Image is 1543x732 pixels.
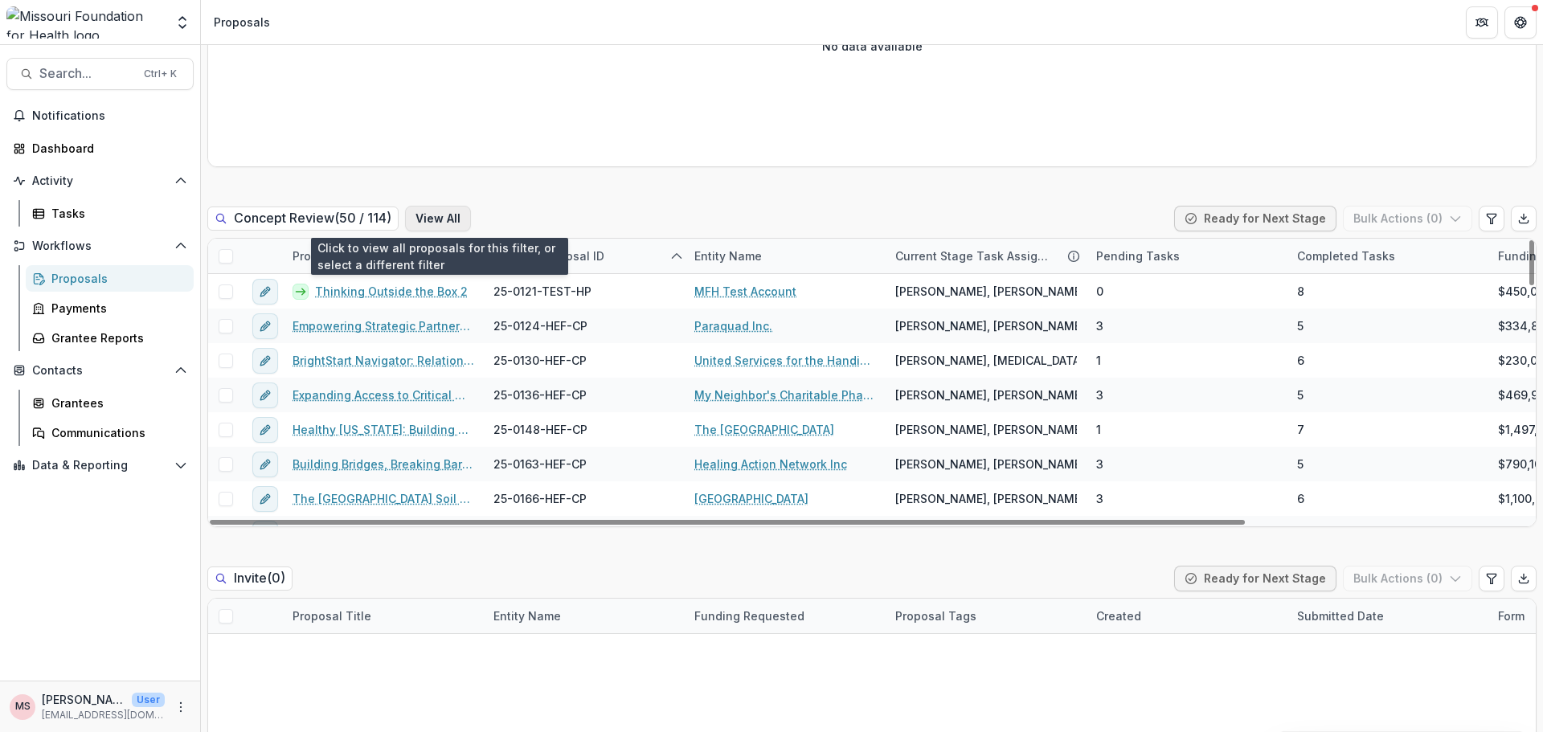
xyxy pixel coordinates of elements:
[694,352,876,369] a: United Services for the Handicapped in [GEOGRAPHIC_DATA]
[1096,283,1103,300] span: 0
[26,200,194,227] a: Tasks
[51,270,181,287] div: Proposals
[484,239,685,273] div: Internal Proposal ID
[51,424,181,441] div: Communications
[493,283,591,300] span: 25-0121-TEST-HP
[51,205,181,222] div: Tasks
[493,386,587,403] span: 25-0136-HEF-CP
[1087,239,1287,273] div: Pending Tasks
[493,317,587,334] span: 25-0124-HEF-CP
[252,417,278,443] button: edit
[1287,599,1488,633] div: Submitted Date
[895,456,1379,472] span: [PERSON_NAME], [PERSON_NAME], [PERSON_NAME], [PERSON_NAME], [PERSON_NAME]
[1087,599,1287,633] div: Created
[886,599,1087,633] div: Proposal Tags
[42,691,125,708] p: [PERSON_NAME]
[1466,6,1498,39] button: Partners
[1087,607,1151,624] div: Created
[26,265,194,292] a: Proposals
[293,317,474,334] a: Empowering Strategic Partnerships to Advocate for Common Issues of Concern
[293,456,474,472] a: Building Bridges, Breaking Barriers: [US_STATE]’s Survivor-Led Anti-Trafficking Initiative
[1479,206,1504,231] button: Edit table settings
[694,456,847,472] a: Healing Action Network Inc
[1287,607,1394,624] div: Submitted Date
[252,313,278,339] button: edit
[39,66,134,81] span: Search...
[214,14,270,31] div: Proposals
[1488,607,1534,624] div: Form
[51,300,181,317] div: Payments
[685,239,886,273] div: Entity Name
[1343,566,1472,591] button: Bulk Actions (0)
[1297,317,1304,334] span: 5
[685,607,814,624] div: Funding Requested
[685,599,886,633] div: Funding Requested
[26,419,194,446] a: Communications
[685,247,771,264] div: Entity Name
[484,599,685,633] div: Entity Name
[293,421,474,438] a: Healthy [US_STATE]: Building a Healthcare System Where Everyone Thrives
[1297,490,1304,507] span: 6
[207,207,399,230] h2: Concept Review ( 50 / 114 )
[694,421,834,438] a: The [GEOGRAPHIC_DATA]
[252,382,278,408] button: edit
[207,566,293,590] h2: Invite ( 0 )
[822,38,923,55] p: No data available
[694,283,796,300] a: MFH Test Account
[886,239,1087,273] div: Current Stage Task Assignees
[293,386,474,403] a: Expanding Access to Critical Medications and Pharmacist Services to Reduce Rural Underserved Heal...
[6,135,194,162] a: Dashboard
[252,486,278,512] button: edit
[1096,386,1103,403] span: 3
[283,599,484,633] div: Proposal Title
[51,395,181,411] div: Grantees
[283,239,484,273] div: Proposal Title
[132,693,165,707] p: User
[1087,247,1189,264] div: Pending Tasks
[1096,456,1103,472] span: 3
[895,317,1477,334] span: [PERSON_NAME], [PERSON_NAME], [PERSON_NAME], [PERSON_NAME], [PERSON_NAME], [PERSON_NAME]
[670,250,683,263] svg: sorted ascending
[694,386,876,403] a: My Neighbor's Charitable Pharmacy
[1287,247,1405,264] div: Completed Tasks
[1479,566,1504,591] button: Edit table settings
[293,490,474,507] a: The [GEOGRAPHIC_DATA] Soil and Water Conservation District Pilot Program
[32,174,168,188] span: Activity
[283,247,381,264] div: Proposal Title
[1297,352,1304,369] span: 6
[1297,283,1304,300] span: 8
[6,168,194,194] button: Open Activity
[32,459,168,472] span: Data & Reporting
[1297,456,1304,472] span: 5
[171,6,194,39] button: Open entity switcher
[484,607,571,624] div: Entity Name
[141,65,180,83] div: Ctrl + K
[1511,566,1537,591] button: Export table data
[32,140,181,157] div: Dashboard
[886,247,1061,264] div: Current Stage Task Assignees
[1096,317,1103,334] span: 3
[252,452,278,477] button: edit
[32,364,168,378] span: Contacts
[694,490,808,507] a: [GEOGRAPHIC_DATA]
[293,352,474,369] a: BrightStart Navigator: Relational Navigation for Developmental Equity in [GEOGRAPHIC_DATA][US_STATE]
[493,456,587,472] span: 25-0163-HEF-CP
[1511,206,1537,231] button: Export table data
[493,352,587,369] span: 25-0130-HEF-CP
[51,329,181,346] div: Grantee Reports
[1096,352,1101,369] span: 1
[895,352,1470,369] span: [PERSON_NAME], [MEDICAL_DATA][PERSON_NAME], [PERSON_NAME], [PERSON_NAME], [PERSON_NAME]
[15,701,31,712] div: Miriam Stevens
[1504,6,1537,39] button: Get Help
[207,10,276,34] nav: breadcrumb
[1174,206,1336,231] button: Ready for Next Stage
[1297,386,1304,403] span: 5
